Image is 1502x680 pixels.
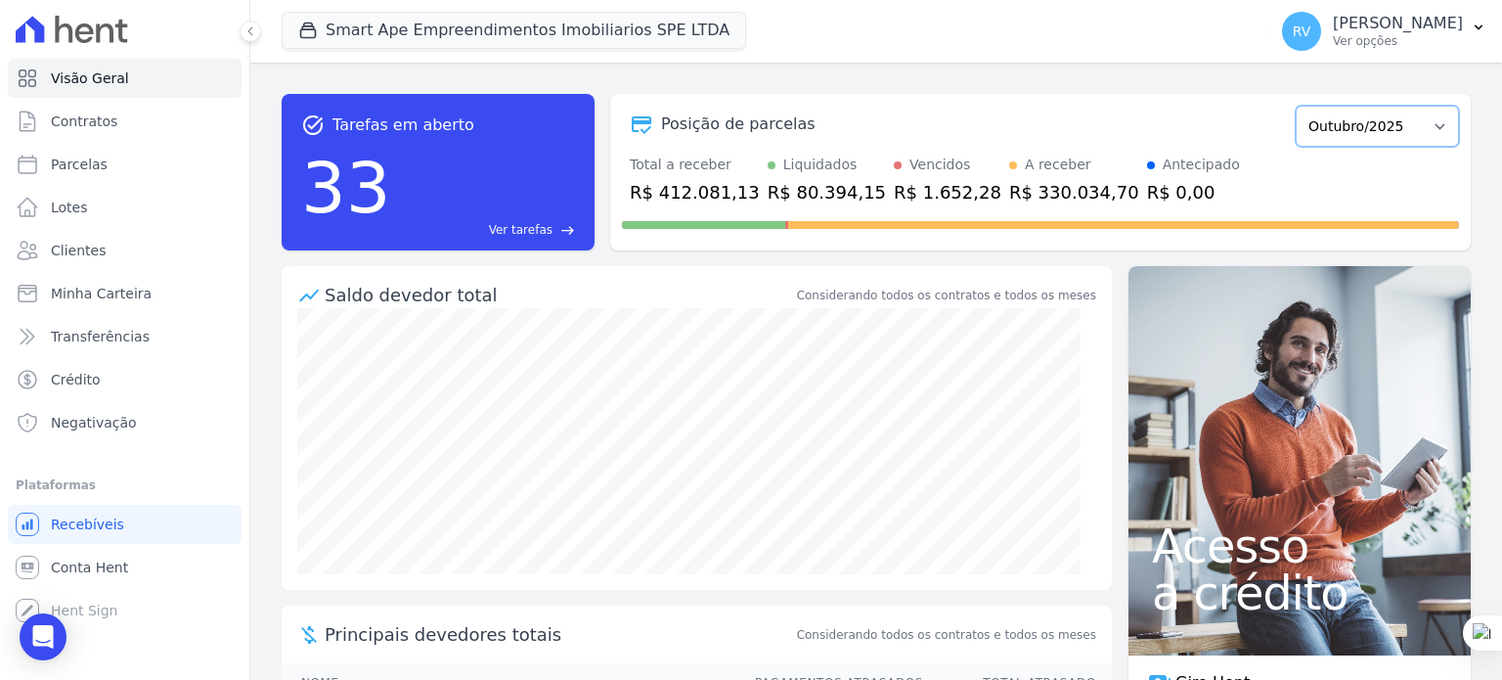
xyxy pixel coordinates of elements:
div: Vencidos [909,155,970,175]
div: R$ 412.081,13 [630,179,760,205]
span: a crédito [1152,569,1447,616]
a: Contratos [8,102,242,141]
span: Tarefas em aberto [332,113,474,137]
button: Smart Ape Empreendimentos Imobiliarios SPE LTDA [282,12,746,49]
div: Saldo devedor total [325,282,793,308]
span: Negativação [51,413,137,432]
a: Transferências [8,317,242,356]
div: Antecipado [1163,155,1240,175]
a: Ver tarefas east [399,221,575,239]
a: Visão Geral [8,59,242,98]
a: Parcelas [8,145,242,184]
span: Contratos [51,112,117,131]
a: Crédito [8,360,242,399]
span: Principais devedores totais [325,621,793,648]
div: 33 [301,137,391,239]
span: Lotes [51,198,88,217]
span: Acesso [1152,522,1447,569]
span: Minha Carteira [51,284,152,303]
span: Clientes [51,241,106,260]
a: Clientes [8,231,242,270]
span: Recebíveis [51,515,124,534]
div: Considerando todos os contratos e todos os meses [797,287,1096,304]
span: Ver tarefas [489,221,552,239]
div: R$ 330.034,70 [1009,179,1139,205]
span: Visão Geral [51,68,129,88]
div: A receber [1025,155,1091,175]
span: RV [1293,24,1311,38]
span: Conta Hent [51,558,128,577]
div: Liquidados [783,155,858,175]
div: R$ 1.652,28 [894,179,1001,205]
a: Minha Carteira [8,274,242,313]
span: Transferências [51,327,150,346]
div: Total a receber [630,155,760,175]
p: [PERSON_NAME] [1333,14,1463,33]
span: Parcelas [51,155,108,174]
div: Posição de parcelas [661,113,816,136]
p: Ver opções [1333,33,1463,49]
button: RV [PERSON_NAME] Ver opções [1266,4,1502,59]
div: R$ 80.394,15 [768,179,886,205]
a: Conta Hent [8,548,242,587]
div: Open Intercom Messenger [20,613,66,660]
div: Plataformas [16,474,234,497]
span: Crédito [51,370,101,389]
a: Recebíveis [8,505,242,544]
div: R$ 0,00 [1147,179,1240,205]
span: task_alt [301,113,325,137]
span: Considerando todos os contratos e todos os meses [797,626,1096,644]
span: east [560,223,575,238]
a: Negativação [8,403,242,442]
a: Lotes [8,188,242,227]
